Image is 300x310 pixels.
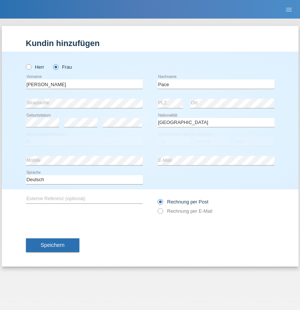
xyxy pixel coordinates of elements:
[26,238,79,252] button: Speichern
[26,64,31,69] input: Herr
[285,6,293,13] i: menu
[26,64,44,70] label: Herr
[158,208,212,214] label: Rechnung per E-Mail
[158,208,162,218] input: Rechnung per E-Mail
[41,242,65,248] span: Speichern
[53,64,58,69] input: Frau
[26,39,274,48] h1: Kundin hinzufügen
[158,199,208,205] label: Rechnung per Post
[158,199,162,208] input: Rechnung per Post
[53,64,72,70] label: Frau
[281,7,296,12] a: menu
